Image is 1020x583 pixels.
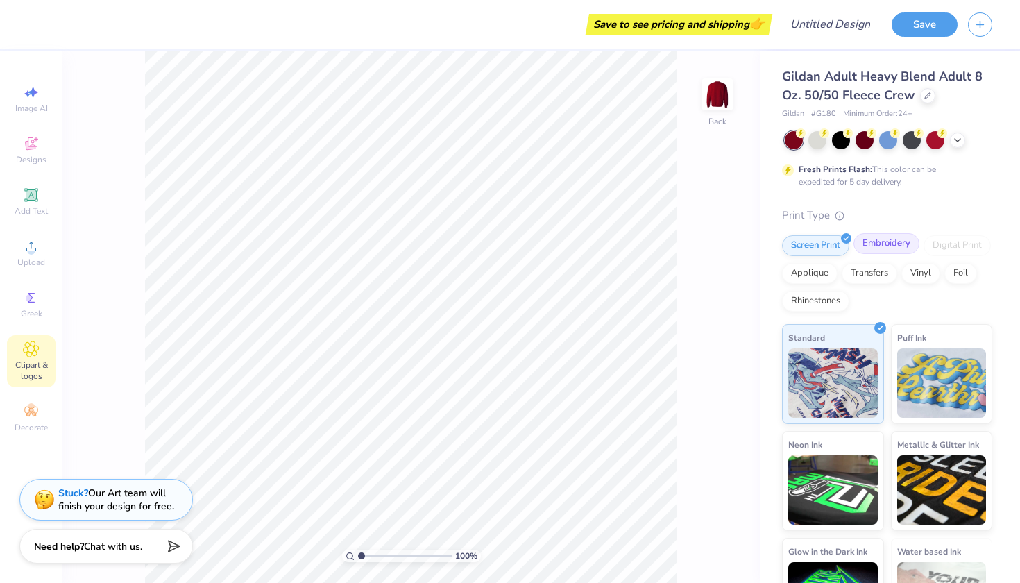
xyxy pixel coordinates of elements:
[788,437,822,452] span: Neon Ink
[779,10,881,38] input: Untitled Design
[842,263,897,284] div: Transfers
[782,68,983,103] span: Gildan Adult Heavy Blend Adult 8 Oz. 50/50 Fleece Crew
[782,263,838,284] div: Applique
[843,108,912,120] span: Minimum Order: 24 +
[84,540,142,553] span: Chat with us.
[21,308,42,319] span: Greek
[897,544,961,559] span: Water based Ink
[788,348,878,418] img: Standard
[944,263,977,284] div: Foil
[853,233,919,254] div: Embroidery
[811,108,836,120] span: # G180
[782,208,992,223] div: Print Type
[924,235,991,256] div: Digital Print
[897,437,979,452] span: Metallic & Glitter Ink
[749,15,765,32] span: 👉
[782,235,849,256] div: Screen Print
[799,164,872,175] strong: Fresh Prints Flash:
[788,544,867,559] span: Glow in the Dark Ink
[7,360,56,382] span: Clipart & logos
[15,205,48,217] span: Add Text
[897,330,926,345] span: Puff Ink
[788,330,825,345] span: Standard
[15,103,48,114] span: Image AI
[704,81,731,108] img: Back
[16,154,46,165] span: Designs
[34,540,84,553] strong: Need help?
[589,14,769,35] div: Save to see pricing and shipping
[897,455,987,525] img: Metallic & Glitter Ink
[782,291,849,312] div: Rhinestones
[58,487,174,513] div: Our Art team will finish your design for free.
[17,257,45,268] span: Upload
[708,115,726,128] div: Back
[897,348,987,418] img: Puff Ink
[892,12,958,37] button: Save
[455,550,477,562] span: 100 %
[788,455,878,525] img: Neon Ink
[782,108,804,120] span: Gildan
[15,422,48,433] span: Decorate
[901,263,940,284] div: Vinyl
[799,163,969,188] div: This color can be expedited for 5 day delivery.
[58,487,88,500] strong: Stuck?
